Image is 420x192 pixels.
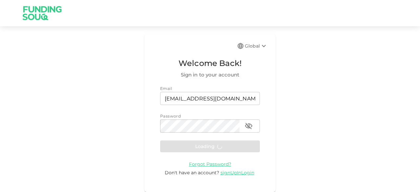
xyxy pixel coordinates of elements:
[160,71,260,79] span: Sign in to your account
[189,161,231,167] a: Forgot Password?
[160,114,181,118] span: Password
[160,92,260,105] input: email
[165,170,219,176] span: Don't have an account?
[245,42,268,50] div: Global
[160,119,240,133] input: password
[160,57,260,70] span: Welcome Back!
[220,170,254,176] span: signUpInLogin
[160,86,172,91] span: Email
